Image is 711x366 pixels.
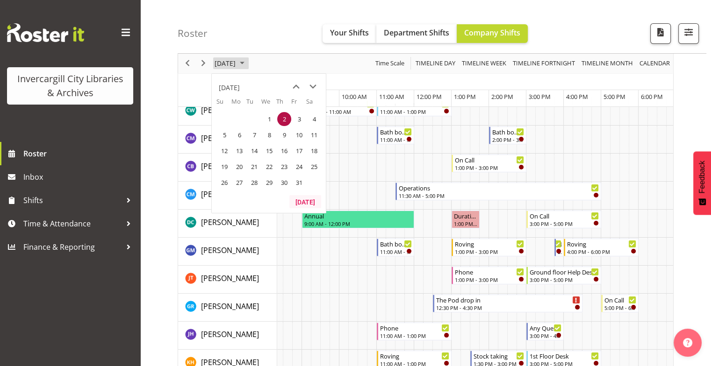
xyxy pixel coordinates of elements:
button: Your Shifts [323,24,376,43]
span: Wednesday, October 22, 2025 [262,160,276,174]
span: Thursday, October 16, 2025 [277,144,291,158]
a: [PERSON_NAME] [201,273,259,284]
span: 12:00 PM [417,92,442,101]
a: [PERSON_NAME] [201,301,259,312]
span: Monday, October 6, 2025 [232,128,246,142]
span: Wednesday, October 29, 2025 [262,176,276,190]
span: Company Shifts [464,28,520,38]
span: 6:00 PM [641,92,663,101]
a: [PERSON_NAME] [201,189,259,200]
span: 10:00 AM [342,92,367,101]
span: Friday, October 3, 2025 [292,112,306,126]
td: Cindy Mulrooney resource [178,182,277,210]
div: 1:00 PM - 3:00 PM [455,164,524,171]
span: Your Shifts [330,28,369,38]
th: Mo [231,97,246,111]
span: Time & Attendance [23,217,122,231]
td: Chris Broad resource [178,154,277,182]
span: Friday, October 17, 2025 [292,144,306,158]
td: Gabriel McKay Smith resource [178,238,277,266]
span: Saturday, October 25, 2025 [307,160,321,174]
button: previous month [287,78,304,95]
div: Phone [380,323,449,332]
button: October 2025 [213,58,249,70]
td: Donald Cunningham resource [178,210,277,238]
div: On Call [455,155,524,164]
span: Wednesday, October 1, 2025 [262,112,276,126]
span: Shifts [23,193,122,207]
div: October 2, 2025 [211,54,250,73]
h4: Roster [178,28,208,39]
div: Chamique Mamolo"s event - Bath bombs Begin From Thursday, October 2, 2025 at 11:00:00 AM GMT+13:0... [377,127,414,144]
button: Previous [181,58,194,70]
div: Grace Roscoe-Squires"s event - The Pod drop in Begin From Thursday, October 2, 2025 at 12:30:00 P... [433,295,582,312]
div: Roving [455,239,524,248]
span: Timeline Week [461,58,507,70]
div: 11:00 AM - 1:00 PM [380,108,449,115]
a: [PERSON_NAME] [201,217,259,228]
div: Any Questions [530,323,561,332]
span: 1:00 PM [454,92,476,101]
span: Friday, October 24, 2025 [292,160,306,174]
td: Grace Roscoe-Squires resource [178,294,277,322]
div: Roving [567,239,636,248]
button: Company Shifts [457,24,528,43]
button: Month [638,58,672,70]
button: Filter Shifts [678,23,699,44]
span: 11:00 AM [379,92,404,101]
div: Chris Broad"s event - On Call Begin From Thursday, October 2, 2025 at 1:00:00 PM GMT+13:00 Ends A... [452,155,526,172]
span: Inbox [23,170,136,184]
span: [PERSON_NAME] [201,161,259,171]
div: Bath bombs [380,239,412,248]
th: Th [276,97,291,111]
div: Ground floor Help Desk [530,267,599,276]
div: previous period [180,54,195,73]
span: Time Scale [374,58,405,70]
button: Timeline Week [460,58,508,70]
span: Monday, October 27, 2025 [232,176,246,190]
div: Grace Roscoe-Squires"s event - On Call Begin From Thursday, October 2, 2025 at 5:00:00 PM GMT+13:... [601,295,639,312]
button: Feedback - Show survey [693,151,711,215]
div: 2:00 PM - 3:00 PM [492,136,524,143]
div: Operations [399,183,599,192]
div: Jill Harpur"s event - Any Questions Begin From Thursday, October 2, 2025 at 3:00:00 PM GMT+13:00 ... [526,323,564,340]
div: 1:00 PM - 1:45 PM [454,220,477,227]
button: Time Scale [374,58,406,70]
span: Wednesday, October 15, 2025 [262,144,276,158]
td: Glen Tomlinson resource [178,266,277,294]
span: Sunday, October 5, 2025 [217,128,231,142]
button: Timeline Month [580,58,635,70]
div: Roving [380,351,449,360]
button: Timeline Day [414,58,457,70]
div: Bath bombs [492,127,524,136]
span: Friday, October 10, 2025 [292,128,306,142]
span: 4:00 PM [566,92,588,101]
div: Donald Cunningham"s event - Duration 0 hours - Donald Cunningham Begin From Thursday, October 2, ... [452,211,480,228]
span: 2:00 PM [491,92,513,101]
span: 5:00 PM [603,92,625,101]
span: [PERSON_NAME] [201,105,259,115]
span: Sunday, October 26, 2025 [217,176,231,190]
span: Finance & Reporting [23,240,122,254]
th: Fr [291,97,306,111]
div: Bath bombs [380,127,412,136]
a: [PERSON_NAME] [201,245,259,256]
a: [PERSON_NAME] [201,329,259,340]
div: Annual [304,211,412,220]
span: Tuesday, October 21, 2025 [247,160,261,174]
span: Thursday, October 23, 2025 [277,160,291,174]
a: [PERSON_NAME] [201,133,259,144]
th: Su [216,97,231,111]
div: Gabriel McKay Smith"s event - Bath bombs Begin From Thursday, October 2, 2025 at 11:00:00 AM GMT+... [377,239,414,256]
span: Tuesday, October 14, 2025 [247,144,261,158]
span: Sunday, October 19, 2025 [217,160,231,174]
button: Download a PDF of the roster for the current day [650,23,671,44]
div: 11:00 AM - 1:00 PM [380,332,449,339]
span: Saturday, October 11, 2025 [307,128,321,142]
div: 11:30 AM - 5:00 PM [399,192,599,199]
span: Tuesday, October 28, 2025 [247,176,261,190]
a: [PERSON_NAME] [201,105,259,116]
div: On Call [604,295,636,304]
